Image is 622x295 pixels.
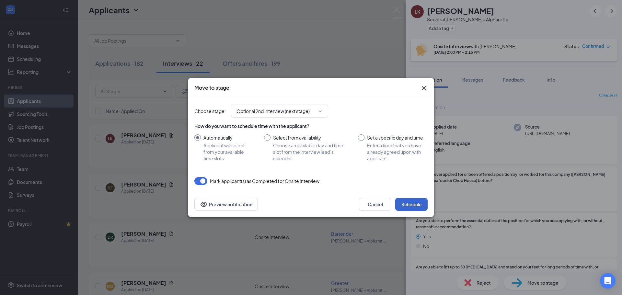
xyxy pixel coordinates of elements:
[420,84,428,92] button: Close
[194,198,258,211] button: Preview notificationEye
[210,177,319,185] span: Mark applicant(s) as Completed for Onsite Interview
[194,84,229,91] h3: Move to stage
[194,108,226,115] span: Choose stage :
[395,198,428,211] button: Schedule
[194,123,428,129] div: How do you want to schedule time with the applicant?
[317,108,323,114] svg: ChevronDown
[359,198,391,211] button: Cancel
[420,84,428,92] svg: Cross
[600,273,616,289] div: Open Intercom Messenger
[200,200,208,208] svg: Eye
